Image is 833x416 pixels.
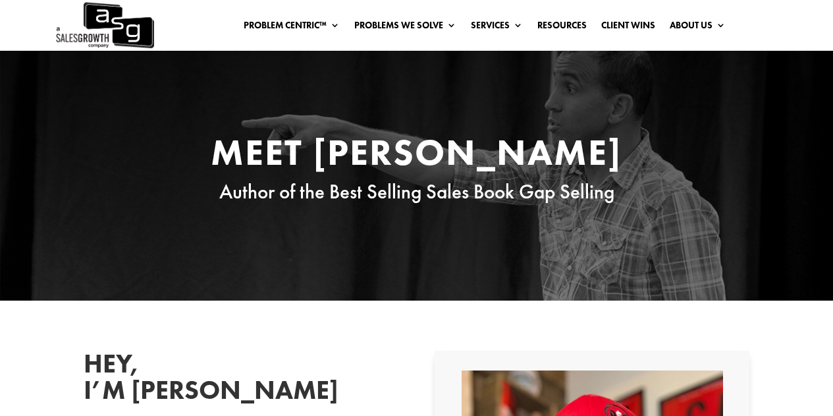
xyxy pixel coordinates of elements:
a: Services [471,20,523,35]
a: Problem Centric™ [244,20,340,35]
a: Client Wins [601,20,655,35]
h1: Meet [PERSON_NAME] [167,134,667,177]
h2: Hey, I’m [PERSON_NAME] [84,351,281,410]
span: Author of the Best Selling Sales Book Gap Selling [219,179,614,204]
a: About Us [670,20,726,35]
a: Problems We Solve [354,20,456,35]
a: Resources [537,20,587,35]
